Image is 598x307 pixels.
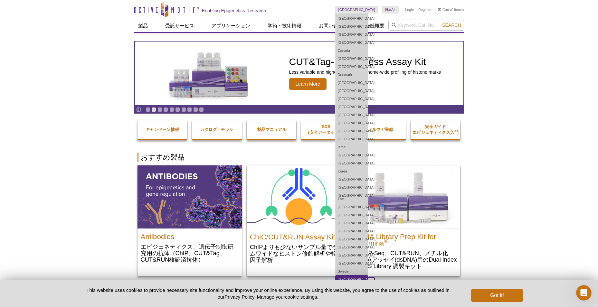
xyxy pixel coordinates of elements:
[356,165,460,276] a: DNA Library Prep Kit for Illumina DNA Library Prep Kit for Illumina® ChIP-Seq、CUT&RUN、メチル化DNAアッセイ...
[134,20,152,32] a: 製品
[136,107,141,112] a: Toggle autoplay
[289,78,327,90] span: Learn More
[187,107,192,112] a: Go to slide 8
[336,203,368,211] a: [GEOGRAPHIC_DATA]
[247,120,297,139] a: 製品マニュアル
[413,124,459,135] strong: 完全ガイド エピジェネティクス入門
[336,259,368,267] a: [GEOGRAPHIC_DATA]
[146,107,150,112] a: Go to slide 1
[138,165,242,228] img: All Antibodies
[368,127,393,132] strong: メルマガ登録
[336,127,368,135] a: [GEOGRAPHIC_DATA]
[336,235,368,243] a: [GEOGRAPHIC_DATA]
[336,243,368,251] a: [GEOGRAPHIC_DATA]
[336,135,368,143] a: [GEOGRAPHIC_DATA]
[336,47,368,55] a: Canada
[257,127,286,132] strong: 製品マニュアル
[384,237,388,244] sup: ®
[438,6,464,14] li: (0 items)
[138,153,461,162] h2: おすすめ製品
[135,42,463,105] article: CUT&Tag-IT Express Assay Kit
[388,20,464,31] input: Keyword, Cat. No.
[169,107,174,112] a: Go to slide 5
[175,107,180,112] a: Go to slide 6
[193,107,198,112] a: Go to slide 9
[361,20,388,32] a: 会社概要
[336,87,368,95] a: [GEOGRAPHIC_DATA]
[336,227,368,235] a: [GEOGRAPHIC_DATA]
[135,42,463,105] a: CUT&Tag-IT Express Assay Kit CUT&Tag-IT®Express Assay Kit Less variable and higher-throughput gen...
[471,289,523,302] button: Got it!
[336,71,368,79] a: Denmark
[289,57,441,67] h2: CUT&Tag-IT Express Assay Kit
[336,14,368,23] a: [GEOGRAPHIC_DATA]
[163,107,168,112] a: Go to slide 4
[247,165,351,270] a: ChIC/CUT&RUN Assay Kit ChIC/CUT&RUN Assay Kit ChIPよりも少ないサンプル量でゲノムワイドなヒストン修飾解析や転写因子解析
[285,294,317,300] button: cookie settings
[336,159,368,167] a: [GEOGRAPHIC_DATA]
[156,38,262,109] img: CUT&Tag-IT Express Assay Kit
[200,127,233,132] strong: カタログ・チラシ
[181,107,186,112] a: Go to slide 7
[336,211,368,219] a: [GEOGRAPHIC_DATA]
[336,143,368,151] a: Israel
[576,285,592,301] iframe: Intercom live chat
[336,275,368,284] a: [GEOGRAPHIC_DATA]
[151,107,156,112] a: Go to slide 2
[336,167,368,175] a: Korea
[315,20,352,32] a: お問い合わせ
[250,231,348,240] h2: ChIC/CUT&RUN Assay Kit
[336,175,368,183] a: [GEOGRAPHIC_DATA]
[208,20,254,32] a: アプリケーション
[336,219,368,227] a: [GEOGRAPHIC_DATA]
[138,120,187,139] a: キャンペーン情報
[418,7,432,12] a: Register
[336,111,368,119] a: [GEOGRAPHIC_DATA]
[336,151,368,159] a: [GEOGRAPHIC_DATA]
[336,79,368,87] a: [GEOGRAPHIC_DATA]
[138,165,242,269] a: All Antibodies Antibodies エピジェネティクス、遺伝子制御研究用の抗体（ChIP、CUT&Tag、CUT&RUN検証済抗体）
[438,7,449,12] a: Cart
[416,6,417,14] li: |
[141,243,239,263] p: エピジェネティクス、遺伝子制御研究用の抗体（ChIP、CUT&Tag、CUT&RUN検証済抗体）
[336,63,368,71] a: [GEOGRAPHIC_DATA]
[359,230,457,247] h2: DNA Library Prep Kit for Illumina
[192,120,242,139] a: カタログ・チラシ
[157,107,162,112] a: Go to slide 3
[336,103,368,111] a: [GEOGRAPHIC_DATA]
[250,244,348,263] p: ChIPよりも少ないサンプル量でゲノムワイドなヒストン修飾解析や転写因子解析
[141,230,239,240] h2: Antibodies
[336,119,368,127] a: [GEOGRAPHIC_DATA]
[405,7,414,12] a: Login
[336,267,368,275] a: Sweden
[264,20,305,32] a: 学術・技術情報
[336,31,368,39] a: [GEOGRAPHIC_DATA]
[336,39,368,47] a: [GEOGRAPHIC_DATA]
[438,8,441,11] img: Your Cart
[161,20,198,32] a: 受託サービス
[202,8,266,14] h2: Enabling Epigenetics Research
[336,55,368,63] a: [GEOGRAPHIC_DATA]
[336,251,368,259] a: [GEOGRAPHIC_DATA]
[224,294,254,300] a: Privacy Policy
[336,183,368,191] a: [GEOGRAPHIC_DATA]
[75,287,461,300] p: This website uses cookies to provide necessary site functionality and improve your online experie...
[336,23,368,31] a: [GEOGRAPHIC_DATA]
[359,250,457,269] p: ChIP-Seq、CUT&RUN、メチル化DNAアッセイ(dsDNA)用のDual Index NGS Library 調製キット
[308,124,344,135] strong: SDS (安全データシート)
[301,117,351,142] a: SDS(安全データシート)
[199,107,204,112] a: Go to slide 10
[382,6,399,14] a: 日本語
[442,23,461,28] span: Search
[146,127,179,132] strong: キャンペーン情報
[335,6,379,14] a: [GEOGRAPHIC_DATA]
[247,165,351,229] img: ChIC/CUT&RUN Assay Kit
[411,117,460,142] a: 完全ガイドエピジェネティクス入門
[356,120,406,139] a: メルマガ登録
[336,95,368,103] a: [GEOGRAPHIC_DATA]
[289,69,441,75] p: Less variable and higher-throughput genome-wide profiling of histone marks
[440,22,463,28] button: Search
[336,191,368,203] a: [GEOGRAPHIC_DATA], The
[356,165,460,228] img: DNA Library Prep Kit for Illumina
